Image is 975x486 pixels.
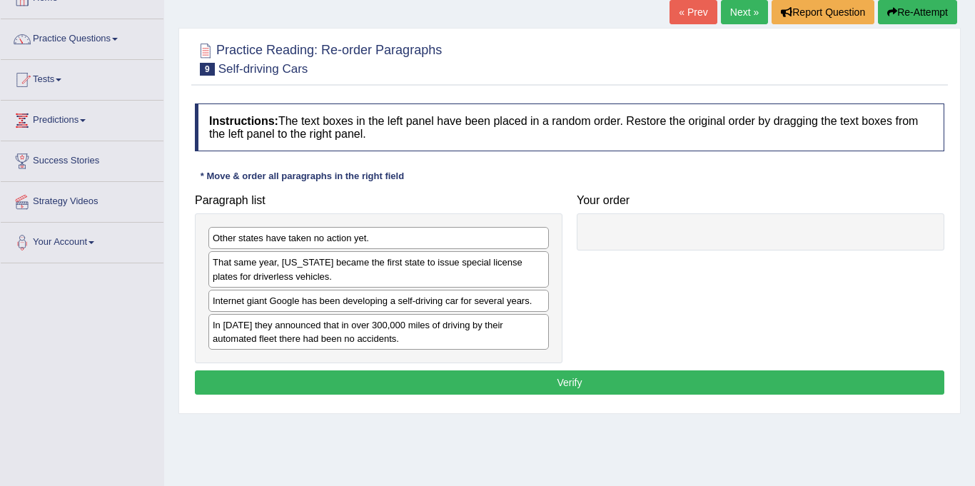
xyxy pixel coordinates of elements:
h2: Practice Reading: Re-order Paragraphs [195,40,442,76]
h4: Your order [577,194,944,207]
h4: The text boxes in the left panel have been placed in a random order. Restore the original order b... [195,103,944,151]
button: Verify [195,370,944,395]
a: Your Account [1,223,163,258]
small: Self-driving Cars [218,62,308,76]
a: Practice Questions [1,19,163,55]
div: * Move & order all paragraphs in the right field [195,169,410,183]
a: Predictions [1,101,163,136]
b: Instructions: [209,115,278,127]
span: 9 [200,63,215,76]
div: That same year, [US_STATE] became the first state to issue special license plates for driverless ... [208,251,549,287]
h4: Paragraph list [195,194,562,207]
a: Tests [1,60,163,96]
div: In [DATE] they announced that in over 300,000 miles of driving by their automated fleet there had... [208,314,549,350]
div: Other states have taken no action yet. [208,227,549,249]
a: Success Stories [1,141,163,177]
div: Internet giant Google has been developing a self-driving car for several years. [208,290,549,312]
a: Strategy Videos [1,182,163,218]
